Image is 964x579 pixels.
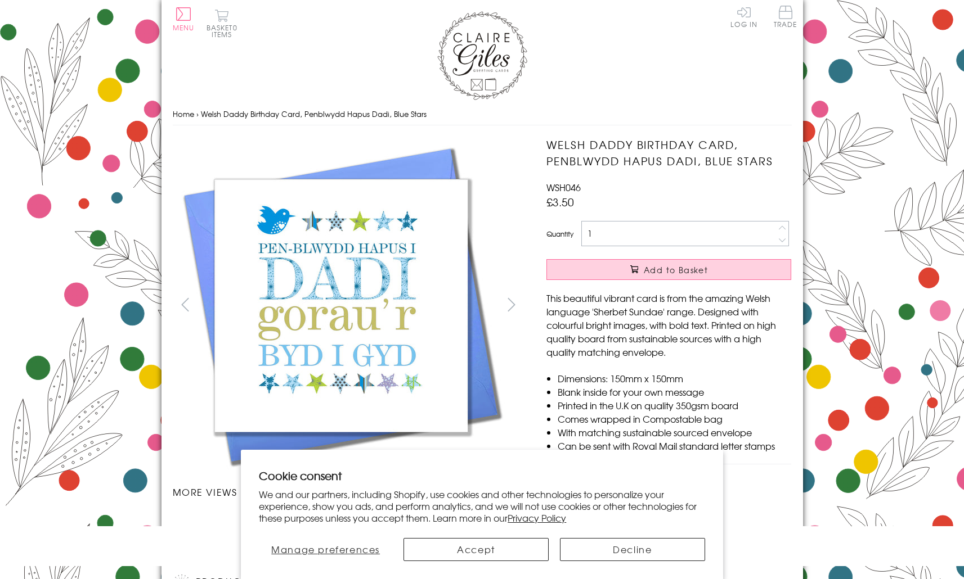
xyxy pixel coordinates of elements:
[173,7,195,31] button: Menu
[558,412,791,426] li: Comes wrapped in Compostable bag
[546,137,791,169] h1: Welsh Daddy Birthday Card, Penblwydd Hapus Dadi, Blue Stars
[730,6,757,28] a: Log In
[403,538,549,561] button: Accept
[546,291,791,359] p: This beautiful vibrant card is from the amazing Welsh language 'Sherbet Sundae' range. Designed w...
[558,426,791,439] li: With matching sustainable sourced envelope
[173,510,261,535] li: Carousel Page 1 (Current Slide)
[207,9,237,38] button: Basket0 items
[560,538,705,561] button: Decline
[271,542,380,556] span: Manage preferences
[259,488,705,523] p: We and our partners, including Shopify, use cookies and other technologies to personalize your ex...
[173,22,195,33] span: Menu
[173,485,524,499] h3: More views
[212,22,237,39] span: 0 items
[259,468,705,483] h2: Cookie consent
[173,137,510,474] img: Welsh Daddy Birthday Card, Penblwydd Hapus Dadi, Blue Stars
[558,372,791,385] li: Dimensions: 150mm x 150mm
[546,229,573,239] label: Quantity
[558,385,791,399] li: Blank inside for your own message
[558,439,791,453] li: Can be sent with Royal Mail standard letter stamps
[774,6,797,28] span: Trade
[546,259,791,280] button: Add to Basket
[437,11,527,100] img: Claire Giles Greetings Cards
[499,292,524,317] button: next
[546,180,581,194] span: WSH046
[259,538,392,561] button: Manage preferences
[173,292,198,317] button: prev
[508,511,566,524] a: Privacy Policy
[173,103,792,126] nav: breadcrumbs
[774,6,797,30] a: Trade
[546,194,574,210] span: £3.50
[196,108,199,119] span: ›
[173,108,194,119] a: Home
[644,264,708,275] span: Add to Basket
[201,108,427,119] span: Welsh Daddy Birthday Card, Penblwydd Hapus Dadi, Blue Stars
[173,510,524,535] ul: Carousel Pagination
[558,399,791,412] li: Printed in the U.K on quality 350gsm board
